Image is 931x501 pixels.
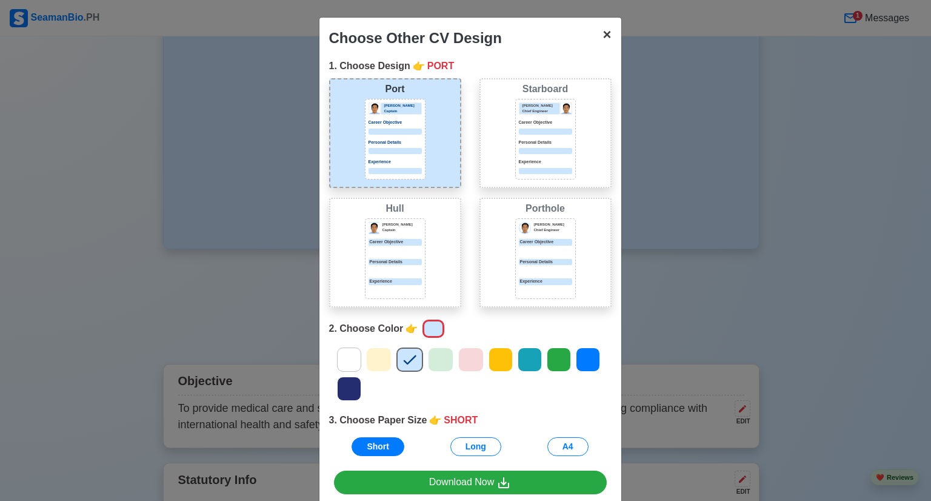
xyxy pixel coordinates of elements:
[369,259,422,266] p: Personal Details
[429,475,512,490] div: Download Now
[519,119,572,126] p: Career Objective
[522,109,559,114] p: Chief Engineer
[602,26,611,42] span: ×
[519,140,572,146] p: Personal Details
[369,159,422,166] p: Experience
[329,413,612,428] div: 3. Choose Paper Size
[384,109,421,114] p: Captain
[384,103,421,109] p: [PERSON_NAME]
[333,201,458,216] div: Hull
[329,317,612,340] div: 2. Choose Color
[427,59,454,73] span: PORT
[369,239,422,246] p: Career Objective
[405,321,418,336] span: point
[329,59,612,73] div: 1. Choose Design
[519,278,572,285] div: Experience
[519,159,572,166] p: Experience
[369,140,422,146] p: Personal Details
[382,227,422,233] p: Captain
[334,471,607,494] a: Download Now
[522,103,559,109] p: [PERSON_NAME]
[369,119,422,126] p: Career Objective
[483,201,608,216] div: Porthole
[444,413,478,428] span: SHORT
[429,413,441,428] span: point
[382,222,422,227] p: [PERSON_NAME]
[352,437,404,456] button: Short
[413,59,425,73] span: point
[534,227,572,233] p: Chief Engineer
[519,239,572,246] div: Career Objective
[547,437,589,456] button: A4
[450,437,501,456] button: Long
[369,278,422,285] p: Experience
[534,222,572,227] p: [PERSON_NAME]
[333,82,458,96] div: Port
[483,82,608,96] div: Starboard
[329,27,502,49] div: Choose Other CV Design
[519,259,572,266] div: Personal Details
